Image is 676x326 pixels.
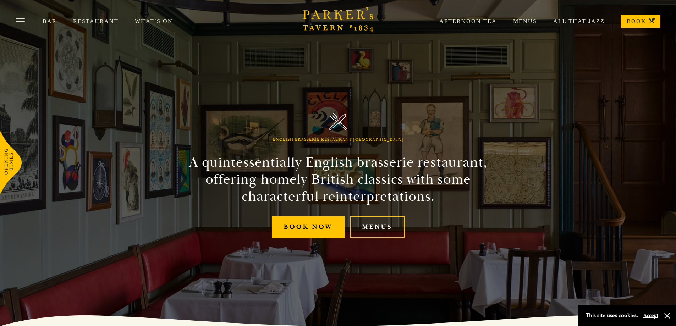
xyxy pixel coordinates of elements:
[176,154,500,205] h2: A quintessentially English brasserie restaurant, offering homely British classics with some chara...
[273,137,403,142] h1: English Brasserie Restaurant [GEOGRAPHIC_DATA]
[643,312,658,319] button: Accept
[329,113,347,130] img: Parker's Tavern Brasserie Cambridge
[664,312,671,319] button: Close and accept
[350,216,405,238] a: Menus
[586,310,638,321] p: This site uses cookies.
[272,216,345,238] a: Book Now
